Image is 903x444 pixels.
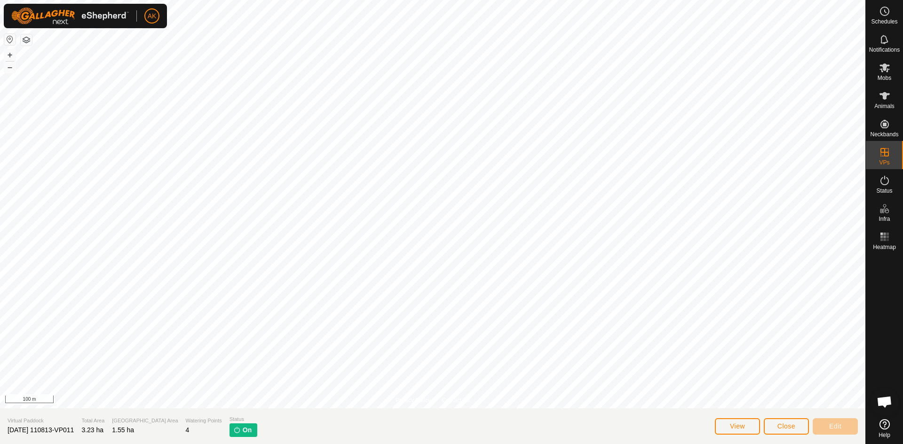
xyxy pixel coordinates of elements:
a: Help [866,415,903,442]
span: Heatmap [873,244,896,250]
span: 3.23 ha [81,426,103,434]
button: – [4,62,16,73]
span: View [730,422,745,430]
span: Total Area [81,417,104,425]
span: 4 [186,426,190,434]
span: VPs [879,160,889,165]
button: View [715,418,760,435]
img: turn-on [233,426,241,434]
span: Schedules [871,19,897,24]
span: 1.55 ha [112,426,134,434]
span: Mobs [878,75,891,81]
span: Help [879,432,890,438]
button: + [4,49,16,61]
span: Status [876,188,892,194]
button: Close [764,418,809,435]
span: [DATE] 110813-VP011 [8,426,74,434]
span: [GEOGRAPHIC_DATA] Area [112,417,178,425]
div: Open chat [871,388,899,416]
button: Reset Map [4,34,16,45]
span: Close [777,422,795,430]
span: On [243,425,252,435]
span: Animals [874,103,895,109]
img: Gallagher Logo [11,8,129,24]
span: Edit [829,422,841,430]
span: Virtual Paddock [8,417,74,425]
button: Map Layers [21,34,32,46]
a: Contact Us [442,396,470,405]
span: Neckbands [870,132,898,137]
a: Privacy Policy [396,396,431,405]
span: Notifications [869,47,900,53]
span: Infra [879,216,890,222]
span: AK [148,11,157,21]
button: Edit [813,418,858,435]
span: Watering Points [186,417,222,425]
span: Status [230,415,257,423]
